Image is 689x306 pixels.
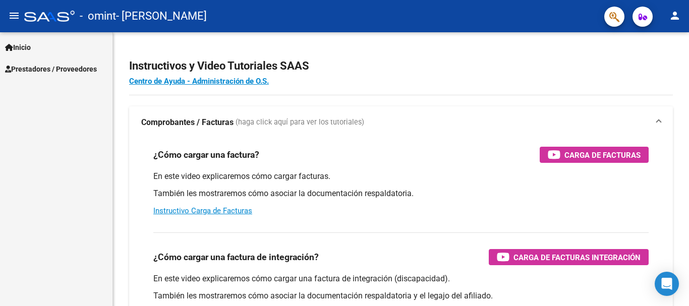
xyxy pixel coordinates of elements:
strong: Comprobantes / Facturas [141,117,234,128]
mat-icon: person [669,10,681,22]
p: También les mostraremos cómo asociar la documentación respaldatoria y el legajo del afiliado. [153,290,649,301]
span: (haga click aquí para ver los tutoriales) [236,117,364,128]
span: Carga de Facturas [564,149,641,161]
span: Carga de Facturas Integración [513,251,641,264]
h2: Instructivos y Video Tutoriales SAAS [129,56,673,76]
h3: ¿Cómo cargar una factura de integración? [153,250,319,264]
mat-expansion-panel-header: Comprobantes / Facturas (haga click aquí para ver los tutoriales) [129,106,673,139]
span: Prestadores / Proveedores [5,64,97,75]
p: En este video explicaremos cómo cargar facturas. [153,171,649,182]
a: Centro de Ayuda - Administración de O.S. [129,77,269,86]
span: - omint [80,5,116,27]
div: Open Intercom Messenger [655,272,679,296]
h3: ¿Cómo cargar una factura? [153,148,259,162]
span: - [PERSON_NAME] [116,5,207,27]
a: Instructivo Carga de Facturas [153,206,252,215]
p: En este video explicaremos cómo cargar una factura de integración (discapacidad). [153,273,649,284]
button: Carga de Facturas [540,147,649,163]
mat-icon: menu [8,10,20,22]
span: Inicio [5,42,31,53]
button: Carga de Facturas Integración [489,249,649,265]
p: También les mostraremos cómo asociar la documentación respaldatoria. [153,188,649,199]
